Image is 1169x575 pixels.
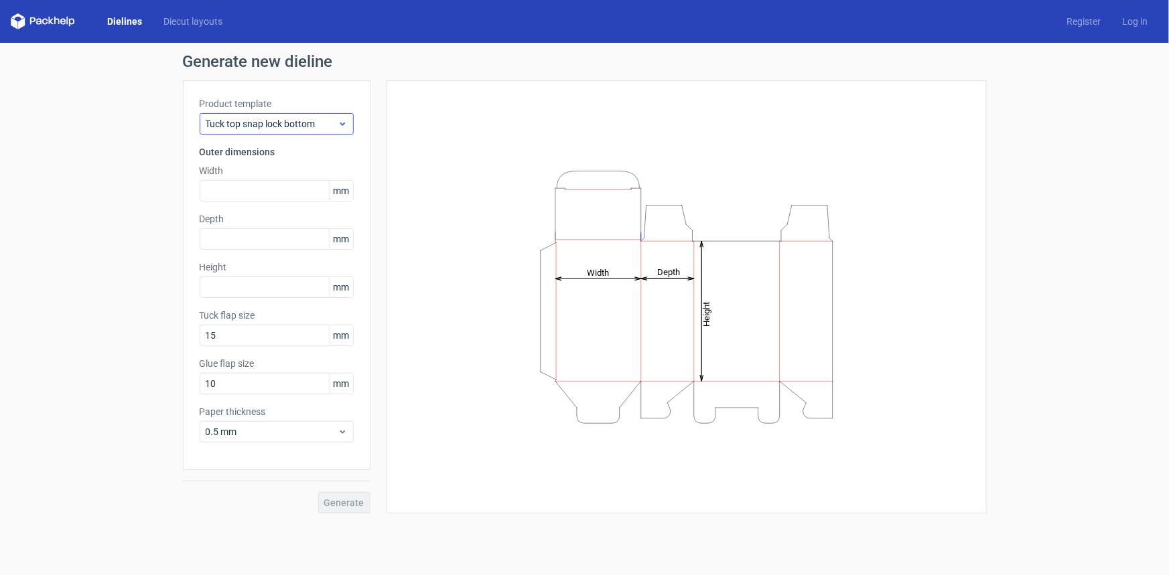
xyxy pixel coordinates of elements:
span: 0.5 mm [206,425,338,438]
span: mm [330,181,353,201]
a: Log in [1111,15,1158,28]
tspan: Width [586,267,608,277]
h3: Outer dimensions [200,145,354,159]
span: Tuck top snap lock bottom [206,117,338,131]
label: Height [200,260,354,274]
label: Paper thickness [200,405,354,418]
tspan: Height [701,301,711,326]
a: Register [1056,15,1111,28]
label: Product template [200,97,354,110]
span: mm [330,277,353,297]
label: Width [200,164,354,177]
label: Tuck flap size [200,309,354,322]
a: Dielines [96,15,153,28]
span: mm [330,229,353,249]
a: Diecut layouts [153,15,233,28]
tspan: Depth [657,267,680,277]
label: Depth [200,212,354,226]
span: mm [330,325,353,345]
label: Glue flap size [200,357,354,370]
span: mm [330,374,353,394]
h1: Generate new dieline [183,54,987,70]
